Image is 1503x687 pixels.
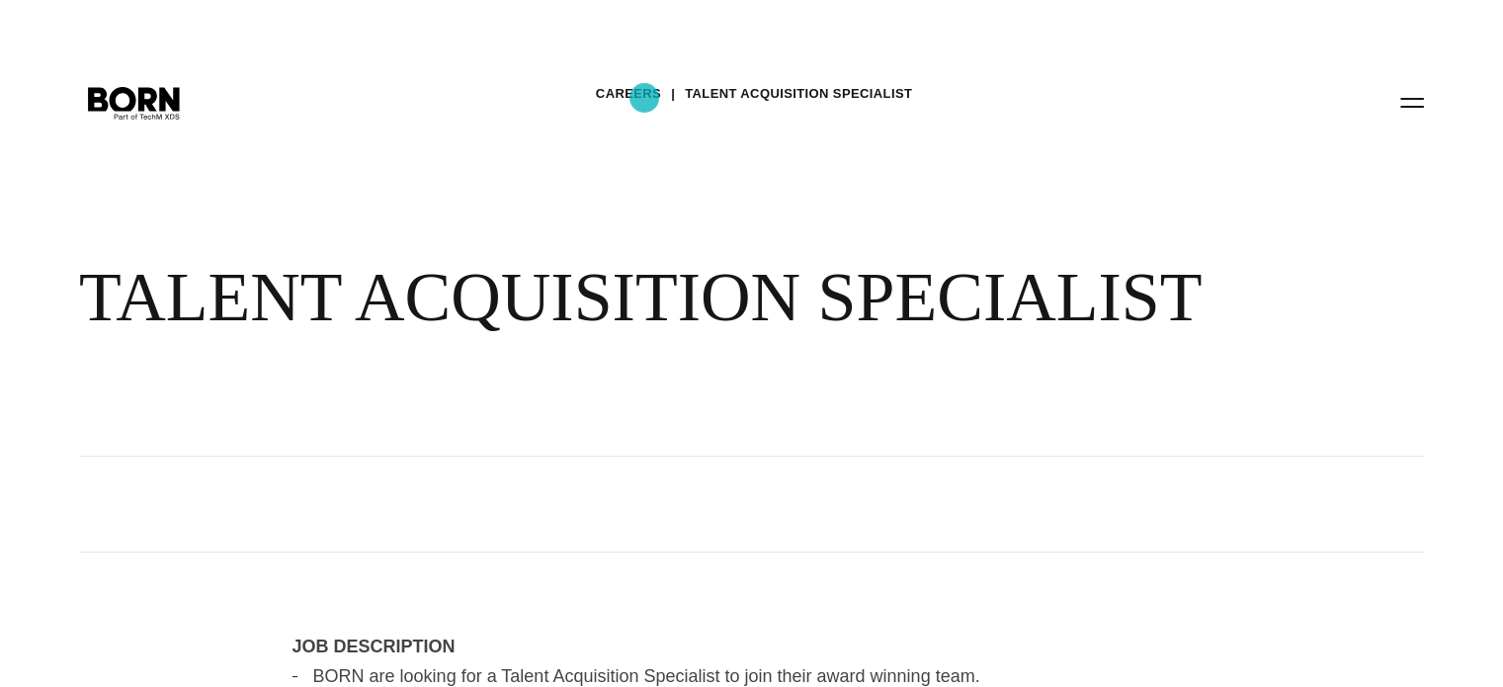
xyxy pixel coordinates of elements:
a: Careers [596,79,661,109]
a: TALENT ACQUISITION SPECIALIST [685,79,912,109]
button: Open [1388,81,1436,123]
strong: JOB DESCRIPTION [292,637,456,656]
div: TALENT ACQUISITION SPECIALIST [79,257,1206,338]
